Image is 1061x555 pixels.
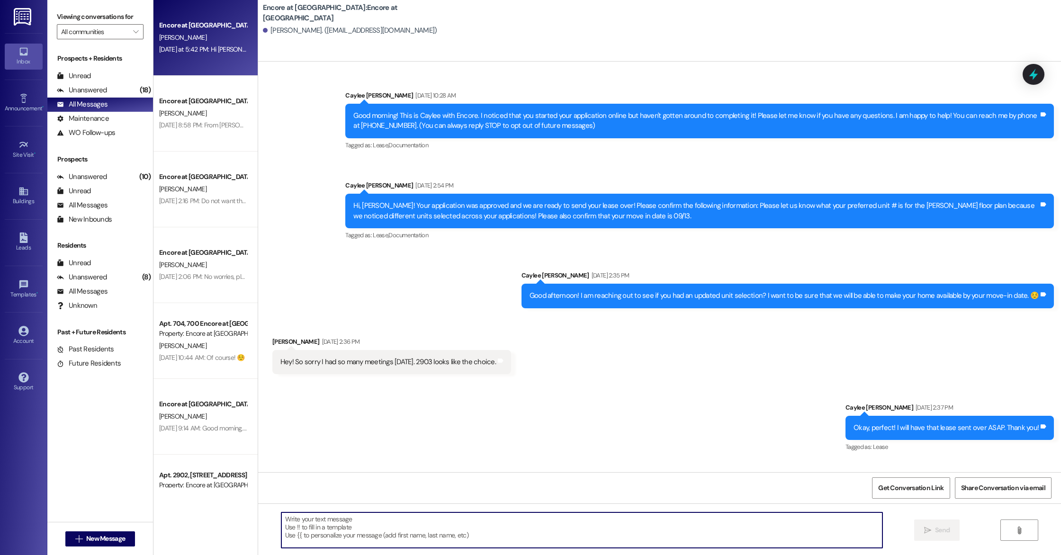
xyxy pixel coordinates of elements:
div: Future Residents [57,358,121,368]
span: Documentation [388,231,428,239]
button: New Message [65,531,135,546]
div: Prospects [47,154,153,164]
div: (10) [137,170,153,184]
b: Encore at [GEOGRAPHIC_DATA]: Encore at [GEOGRAPHIC_DATA] [263,3,452,23]
span: Lease [873,443,888,451]
div: [DATE] 8:58 PM: From [PERSON_NAME] [159,121,267,129]
div: All Messages [57,99,108,109]
div: [PERSON_NAME] [272,337,511,350]
div: (8) [140,270,153,285]
span: • [34,150,36,157]
div: Apt. 2902, [STREET_ADDRESS] [159,470,247,480]
div: Past Residents [57,344,114,354]
div: [DATE] 10:44 AM: Of course! ☺️ [159,353,245,362]
div: Encore at [GEOGRAPHIC_DATA] [159,399,247,409]
a: Site Visit • [5,137,43,162]
span: Send [935,525,950,535]
div: Caylee [PERSON_NAME] [345,90,1054,104]
div: Unanswered [57,272,107,282]
span: Lease , [373,231,388,239]
span: • [42,104,44,110]
div: Okay, perfect! I will have that lease sent over ASAP. Thank you! [854,423,1039,433]
div: WO Follow-ups [57,128,115,138]
button: Share Conversation via email [955,477,1052,499]
div: Encore at [GEOGRAPHIC_DATA] [159,172,247,182]
div: Encore at [GEOGRAPHIC_DATA] [159,20,247,30]
div: Unread [57,71,91,81]
i:  [1016,527,1023,534]
button: Get Conversation Link [872,477,950,499]
span: [PERSON_NAME] [159,412,207,421]
div: Encore at [GEOGRAPHIC_DATA] [159,248,247,258]
span: Get Conversation Link [878,483,944,493]
i:  [924,527,931,534]
a: Support [5,369,43,395]
span: Lease , [373,141,388,149]
div: [DATE] 10:28 AM [413,90,456,100]
div: Maintenance [57,114,109,124]
a: Templates • [5,277,43,302]
label: Viewing conversations for [57,9,144,24]
a: Inbox [5,44,43,69]
div: Prospects + Residents [47,54,153,63]
div: Unanswered [57,85,107,95]
span: [PERSON_NAME] [159,33,207,42]
div: Residents [47,241,153,251]
div: [DATE] 2:06 PM: No worries, please let me know if you're still insterested. I am happy to resched... [159,272,428,281]
div: All Messages [57,286,108,296]
div: Hey! So sorry I had so many meetings [DATE]. 2903 looks like the choice. [280,357,496,367]
div: Caylee [PERSON_NAME] [845,403,1054,416]
div: Good afternoon! I am reaching out to see if you had an updated unit selection? I want to be sure ... [530,291,1039,301]
div: New Inbounds [57,215,112,224]
div: Property: Encore at [GEOGRAPHIC_DATA] [159,329,247,339]
div: Caylee [PERSON_NAME] [345,180,1054,194]
a: Account [5,323,43,349]
div: Property: Encore at [GEOGRAPHIC_DATA] [159,480,247,490]
div: Apt. 704, 700 Encore at [GEOGRAPHIC_DATA] [159,319,247,329]
span: Share Conversation via email [961,483,1045,493]
div: Past + Future Residents [47,327,153,337]
div: Unknown [57,301,97,311]
span: [PERSON_NAME] [159,109,207,117]
a: Buildings [5,183,43,209]
button: Send [914,519,960,541]
div: Unread [57,258,91,268]
div: Tagged as: [845,440,1054,454]
div: [DATE] 2:16 PM: Do not want the handicap unit. But I had another question. Whenever you get a min... [159,197,440,205]
span: Documentation [388,141,428,149]
div: [DATE] 2:54 PM [413,180,453,190]
div: Good morning! This is Caylee with Encore. I noticed that you started your application online but ... [353,111,1039,131]
i:  [133,28,138,36]
i:  [75,535,82,543]
span: • [36,290,38,296]
div: [DATE] 2:36 PM [320,337,360,347]
input: All communities [61,24,128,39]
div: Hi, [PERSON_NAME]! Your application was approved and we are ready to send your lease over! Please... [353,201,1039,221]
img: ResiDesk Logo [14,8,33,26]
div: Caylee [PERSON_NAME] [522,270,1054,284]
div: Tagged as: [345,138,1054,152]
div: Tagged as: [345,228,1054,242]
a: Leads [5,230,43,255]
div: Unanswered [57,172,107,182]
div: (18) [137,83,153,98]
span: New Message [86,534,125,544]
span: [PERSON_NAME] [159,341,207,350]
span: [PERSON_NAME] [159,185,207,193]
span: [PERSON_NAME] [159,260,207,269]
div: All Messages [57,200,108,210]
div: [DATE] 2:37 PM [913,403,953,412]
div: [DATE] 2:35 PM [589,270,629,280]
div: Unread [57,186,91,196]
div: [DATE] at 5:42 PM: Hi [PERSON_NAME]! We don't accept cash so you can play with check, money order... [159,45,523,54]
div: [PERSON_NAME]. ([EMAIL_ADDRESS][DOMAIN_NAME]) [263,26,437,36]
div: Encore at [GEOGRAPHIC_DATA] [159,96,247,106]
